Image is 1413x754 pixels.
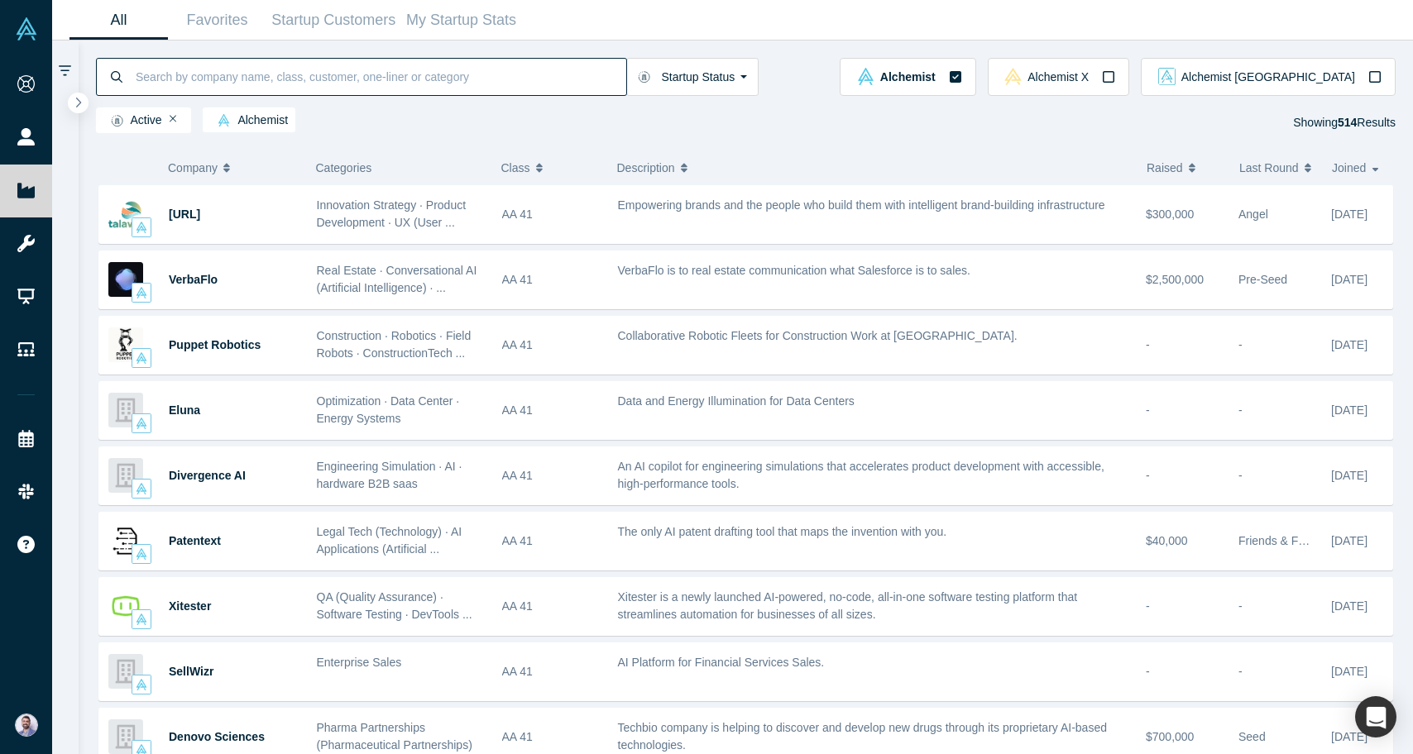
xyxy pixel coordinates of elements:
button: Remove Filter [170,113,177,125]
span: Last Round [1239,150,1299,185]
span: Real Estate · Conversational AI (Artificial Intelligence) · ... [317,264,477,294]
a: Patentext [169,534,221,547]
div: AA 41 [502,186,601,243]
img: alchemistx Vault Logo [1004,68,1022,85]
span: [DATE] [1331,208,1367,221]
input: Search by company name, class, customer, one-liner or category [134,57,626,96]
span: - [1146,599,1150,613]
a: Puppet Robotics [169,338,261,351]
img: Alchemist Vault Logo [15,17,38,41]
img: Startup status [638,70,650,84]
img: VerbaFlo's Logo [108,262,143,297]
span: Active [103,114,162,127]
button: Joined [1332,150,1384,185]
button: alchemist Vault LogoAlchemist [840,58,975,96]
span: Company [168,150,218,185]
span: Friends & Family [1238,534,1325,547]
span: Pre-Seed [1238,273,1287,286]
div: AA 41 [502,317,601,374]
img: Startup status [111,114,123,127]
button: Raised [1147,150,1222,185]
span: AI Platform for Financial Services Sales. [618,656,825,669]
span: [DATE] [1331,599,1367,613]
span: - [1238,599,1243,613]
span: Legal Tech (Technology) · AI Applications (Artificial ... [317,525,462,556]
img: alchemist Vault Logo [136,613,147,625]
span: Alchemist [210,114,288,127]
span: $2,500,000 [1146,273,1204,286]
a: Favorites [168,1,266,40]
span: $300,000 [1146,208,1194,221]
button: alchemist_aj Vault LogoAlchemist [GEOGRAPHIC_DATA] [1141,58,1396,96]
img: alchemist Vault Logo [136,222,147,233]
div: AA 41 [502,251,601,308]
img: Xitester's Logo [108,589,143,623]
span: [URL] [169,208,200,221]
span: VerbaFlo is to real estate communication what Salesforce is to sales. [618,264,970,277]
span: [DATE] [1331,730,1367,743]
span: - [1238,403,1243,417]
span: Engineering Simulation · AI · hardware B2B saas [317,460,462,490]
a: Startup Customers [266,1,401,40]
span: Angel [1238,208,1268,221]
img: alchemist Vault Logo [136,548,147,560]
a: VerbaFlo [169,273,218,286]
a: SellWizr [169,665,213,678]
a: My Startup Stats [401,1,522,40]
span: Showing Results [1293,116,1396,129]
button: Startup Status [626,58,759,96]
img: Patentext's Logo [108,523,143,558]
span: Collaborative Robotic Fleets for Construction Work at [GEOGRAPHIC_DATA]. [618,329,1018,342]
img: Eluna's Logo [108,393,143,427]
img: alchemist Vault Logo [136,483,147,494]
span: [DATE] [1331,534,1367,547]
img: Talawa.ai's Logo [108,197,143,231]
span: - [1146,403,1150,417]
span: Alchemist [880,71,936,83]
img: alchemist Vault Logo [136,352,147,364]
a: Xitester [169,599,211,613]
button: Company [168,150,290,185]
span: [DATE] [1331,665,1367,678]
span: Eluna [169,403,200,417]
span: Alchemist X [1027,71,1089,83]
span: Construction · Robotics · Field Robots · ConstructionTech ... [317,329,472,360]
button: Description [617,150,1130,185]
span: $40,000 [1146,534,1188,547]
span: An AI copilot for engineering simulations that accelerates product development with accessible, h... [618,460,1104,490]
button: Last Round [1239,150,1315,185]
img: Denovo Sciences's Logo [108,719,143,754]
span: Description [617,150,675,185]
div: AA 41 [502,643,601,700]
span: - [1146,665,1150,678]
span: Seed [1238,730,1266,743]
span: Categories [316,161,372,174]
img: Puppet Robotics's Logo [108,327,143,362]
img: Sam Jadali's Account [15,713,38,737]
div: AA 41 [502,382,601,439]
strong: 514 [1338,116,1357,129]
span: [DATE] [1331,273,1367,286]
span: Data and Energy Illumination for Data Centers [618,394,855,408]
div: AA 41 [502,513,601,570]
img: alchemist_aj Vault Logo [1158,68,1176,85]
span: Raised [1147,150,1183,185]
span: - [1238,338,1243,351]
span: $700,000 [1146,730,1194,743]
span: Innovation Strategy · Product Development · UX (User ... [317,198,467,229]
a: Denovo Sciences [169,730,265,743]
span: [DATE] [1331,403,1367,417]
a: Divergence AI [169,469,246,482]
button: Class [501,150,592,185]
span: Empowering brands and the people who build them with intelligent brand-building infrastructure [618,198,1105,212]
span: - [1146,469,1150,482]
span: Class [501,150,530,185]
a: All [69,1,168,40]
